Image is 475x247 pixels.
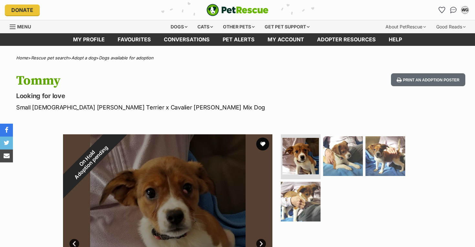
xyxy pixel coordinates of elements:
[437,5,447,15] a: Favourites
[16,103,290,112] p: Small [DEMOGRAPHIC_DATA] [PERSON_NAME] Terrier x Cavalier [PERSON_NAME] Mix Dog
[206,4,269,16] a: PetRescue
[71,142,112,183] span: Adoption pending
[460,5,470,15] button: My account
[437,5,470,15] ul: Account quick links
[10,20,36,32] a: Menu
[311,33,382,46] a: Adopter resources
[448,5,459,15] a: Conversations
[382,33,408,46] a: Help
[17,24,31,29] span: Menu
[206,4,269,16] img: logo-e224e6f780fb5917bec1dbf3a21bbac754714ae5b6737aabdf751b685950b380.svg
[261,33,311,46] a: My account
[218,20,259,33] div: Other pets
[67,33,111,46] a: My profile
[111,33,157,46] a: Favourites
[5,5,40,15] a: Donate
[323,136,363,176] img: Photo of Tommy
[16,55,28,60] a: Home
[166,20,192,33] div: Dogs
[71,55,96,60] a: Adopt a dog
[432,20,470,33] div: Good Reads
[216,33,261,46] a: Pet alerts
[46,117,132,203] div: On Hold
[462,7,468,13] div: WG
[99,55,153,60] a: Dogs available for adoption
[256,138,269,150] button: favourite
[193,20,217,33] div: Cats
[157,33,216,46] a: conversations
[16,91,290,100] p: Looking for love
[31,55,69,60] a: Rescue pet search
[260,20,314,33] div: Get pet support
[365,136,405,176] img: Photo of Tommy
[281,182,321,221] img: Photo of Tommy
[381,20,430,33] div: About PetRescue
[16,73,290,88] h1: Tommy
[391,73,465,87] button: Print an adoption poster
[282,138,319,174] img: Photo of Tommy
[450,7,457,13] img: chat-41dd97257d64d25036548639549fe6c8038ab92f7586957e7f3b1b290dea8141.svg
